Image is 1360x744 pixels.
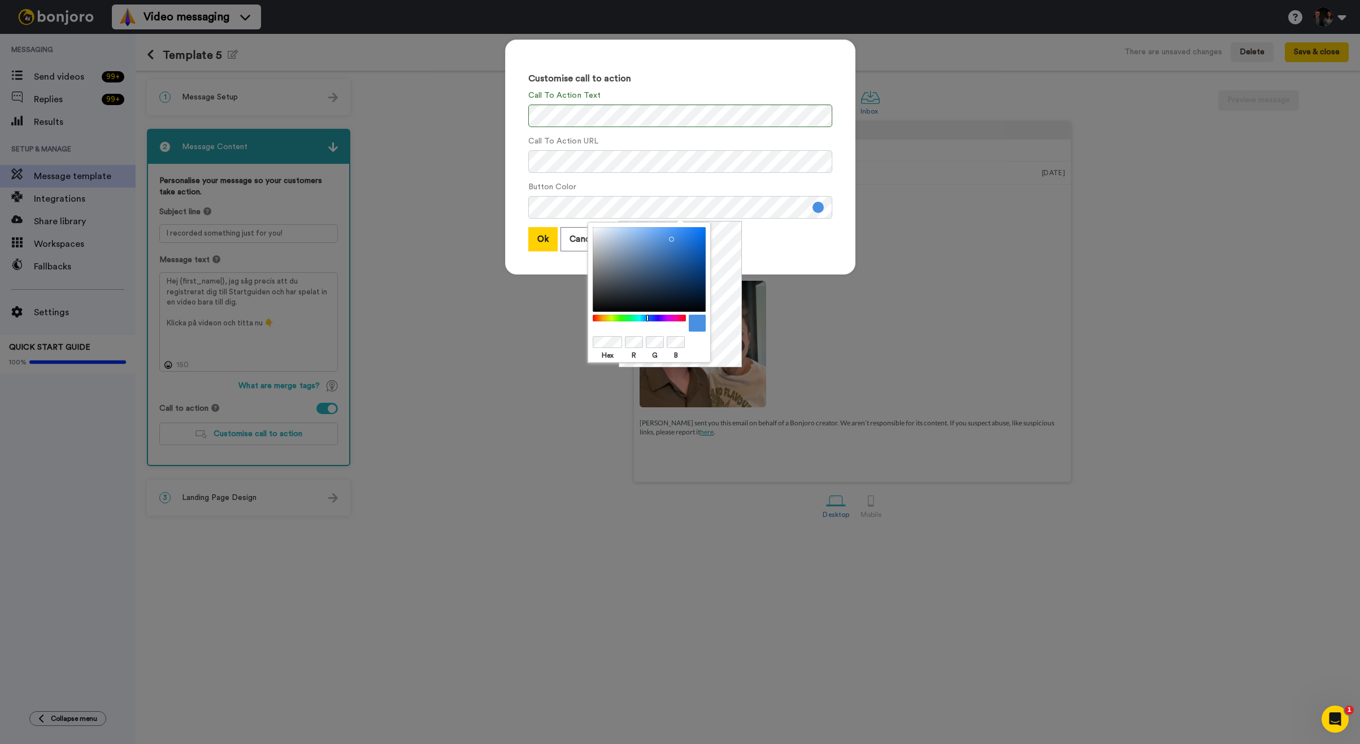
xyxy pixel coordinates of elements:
span: 1 [1345,706,1354,715]
h3: Customise call to action [528,74,832,84]
label: Hex [593,350,622,360]
label: Call To Action URL [528,136,598,147]
iframe: Intercom live chat [1322,706,1349,733]
button: Ok [528,227,558,251]
label: G [646,350,664,360]
label: Call To Action Text [528,90,601,102]
label: R [625,350,643,360]
label: B [667,350,685,360]
label: Button Color [528,181,577,193]
button: Cancel [560,227,606,251]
